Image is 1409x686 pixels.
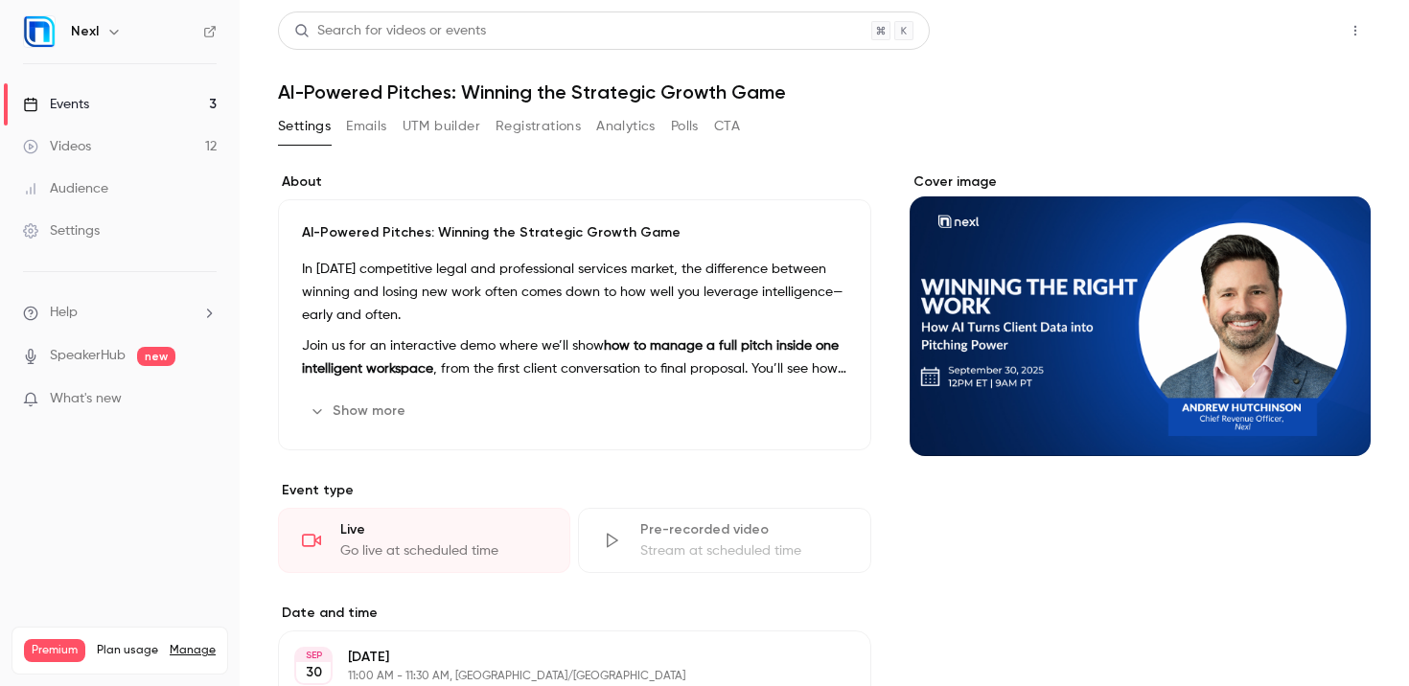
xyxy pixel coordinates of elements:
[302,396,417,426] button: Show more
[346,111,386,142] button: Emails
[23,179,108,198] div: Audience
[306,663,322,682] p: 30
[137,347,175,366] span: new
[302,223,847,242] p: AI-Powered Pitches: Winning the Strategic Growth Game
[714,111,740,142] button: CTA
[910,172,1371,456] section: Cover image
[1249,11,1325,50] button: Share
[296,649,331,662] div: SEP
[340,541,546,560] div: Go live at scheduled time
[50,346,126,366] a: SpeakerHub
[640,541,846,560] div: Stream at scheduled time
[302,258,847,327] p: In [DATE] competitive legal and professional services market, the difference between winning and ...
[671,111,699,142] button: Polls
[596,111,656,142] button: Analytics
[348,648,770,667] p: [DATE]
[640,520,846,539] div: Pre-recorded video
[348,669,770,684] p: 11:00 AM - 11:30 AM, [GEOGRAPHIC_DATA]/[GEOGRAPHIC_DATA]
[302,334,847,380] p: Join us for an interactive demo where we’ll show , from the first client conversation to final pr...
[278,172,871,192] label: About
[278,604,871,623] label: Date and time
[50,303,78,323] span: Help
[23,95,89,114] div: Events
[24,16,55,47] img: Nexl
[23,137,91,156] div: Videos
[578,508,870,573] div: Pre-recorded videoStream at scheduled time
[910,172,1371,192] label: Cover image
[97,643,158,658] span: Plan usage
[403,111,480,142] button: UTM builder
[278,481,871,500] p: Event type
[23,221,100,240] div: Settings
[278,508,570,573] div: LiveGo live at scheduled time
[278,111,331,142] button: Settings
[294,21,486,41] div: Search for videos or events
[24,639,85,662] span: Premium
[170,643,216,658] a: Manage
[340,520,546,539] div: Live
[71,22,99,41] h6: Nexl
[50,389,122,409] span: What's new
[23,303,217,323] li: help-dropdown-opener
[278,80,1371,103] h1: AI-Powered Pitches: Winning the Strategic Growth Game
[496,111,581,142] button: Registrations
